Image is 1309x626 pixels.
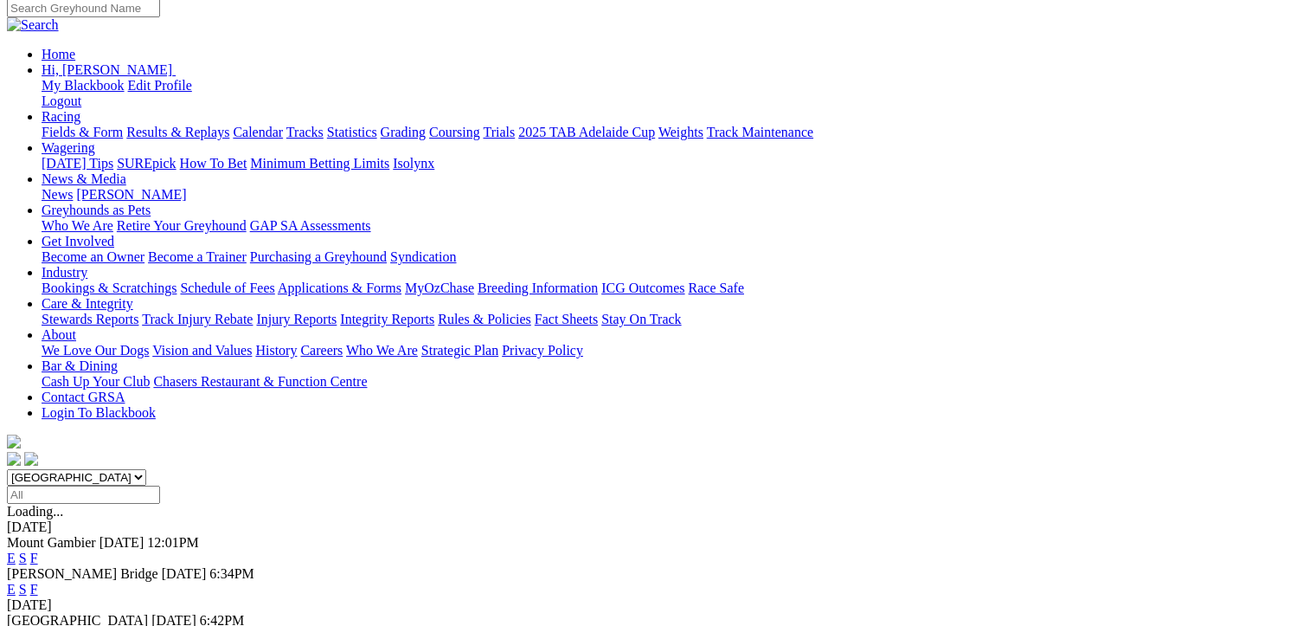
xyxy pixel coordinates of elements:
[300,343,343,358] a: Careers
[126,125,229,139] a: Results & Replays
[42,218,113,233] a: Who We Are
[42,218,1302,234] div: Greyhounds as Pets
[7,452,21,466] img: facebook.svg
[393,156,434,171] a: Isolynx
[518,125,655,139] a: 2025 TAB Adelaide Cup
[7,486,160,504] input: Select date
[42,265,87,280] a: Industry
[429,125,480,139] a: Coursing
[42,281,1302,296] div: Industry
[278,281,401,295] a: Applications & Forms
[658,125,703,139] a: Weights
[7,504,63,519] span: Loading...
[42,312,138,326] a: Stewards Reports
[483,125,515,139] a: Trials
[128,78,192,93] a: Edit Profile
[42,234,114,248] a: Get Involved
[42,156,113,171] a: [DATE] Tips
[42,47,75,61] a: Home
[340,312,434,326] a: Integrity Reports
[117,218,247,233] a: Retire Your Greyhound
[7,520,1302,535] div: [DATE]
[42,109,80,124] a: Racing
[19,551,27,565] a: S
[535,312,598,326] a: Fact Sheets
[42,343,1302,358] div: About
[180,281,274,295] a: Schedule of Fees
[42,94,81,108] a: Logout
[153,374,367,389] a: Chasers Restaurant & Function Centre
[180,156,247,171] a: How To Bet
[327,125,377,139] a: Statistics
[76,187,186,202] a: [PERSON_NAME]
[42,78,125,93] a: My Blackbook
[117,156,176,171] a: SUREpick
[147,535,199,550] span: 12:01PM
[30,582,38,597] a: F
[42,390,125,404] a: Contact GRSA
[42,125,123,139] a: Fields & Form
[42,156,1302,171] div: Wagering
[42,374,1302,390] div: Bar & Dining
[478,281,598,295] a: Breeding Information
[255,343,297,358] a: History
[30,551,38,565] a: F
[7,551,16,565] a: E
[286,125,324,139] a: Tracks
[42,78,1302,109] div: Hi, [PERSON_NAME]
[346,343,418,358] a: Who We Are
[42,281,176,295] a: Bookings & Scratchings
[250,249,387,264] a: Purchasing a Greyhound
[42,327,76,342] a: About
[42,62,172,77] span: Hi, [PERSON_NAME]
[142,312,253,326] a: Track Injury Rebate
[42,62,176,77] a: Hi, [PERSON_NAME]
[7,566,158,581] span: [PERSON_NAME] Bridge
[256,312,337,326] a: Injury Reports
[688,281,743,295] a: Race Safe
[42,358,118,373] a: Bar & Dining
[7,597,1302,613] div: [DATE]
[7,535,96,550] span: Mount Gambier
[250,156,389,171] a: Minimum Betting Limits
[42,249,144,264] a: Become an Owner
[438,312,531,326] a: Rules & Policies
[7,582,16,597] a: E
[42,203,151,217] a: Greyhounds as Pets
[7,435,21,449] img: logo-grsa-white.png
[42,140,95,155] a: Wagering
[502,343,583,358] a: Privacy Policy
[250,218,371,233] a: GAP SA Assessments
[42,312,1302,327] div: Care & Integrity
[42,374,150,389] a: Cash Up Your Club
[209,566,254,581] span: 6:34PM
[405,281,474,295] a: MyOzChase
[601,281,684,295] a: ICG Outcomes
[233,125,283,139] a: Calendar
[24,452,38,466] img: twitter.svg
[42,187,1302,203] div: News & Media
[390,249,456,264] a: Syndication
[42,187,73,202] a: News
[42,296,133,311] a: Care & Integrity
[42,249,1302,265] div: Get Involved
[42,125,1302,140] div: Racing
[19,582,27,597] a: S
[148,249,247,264] a: Become a Trainer
[152,343,252,358] a: Vision and Values
[42,405,156,420] a: Login To Blackbook
[381,125,426,139] a: Grading
[162,566,207,581] span: [DATE]
[7,17,59,33] img: Search
[601,312,681,326] a: Stay On Track
[707,125,813,139] a: Track Maintenance
[42,343,149,358] a: We Love Our Dogs
[421,343,498,358] a: Strategic Plan
[42,171,126,186] a: News & Media
[99,535,144,550] span: [DATE]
